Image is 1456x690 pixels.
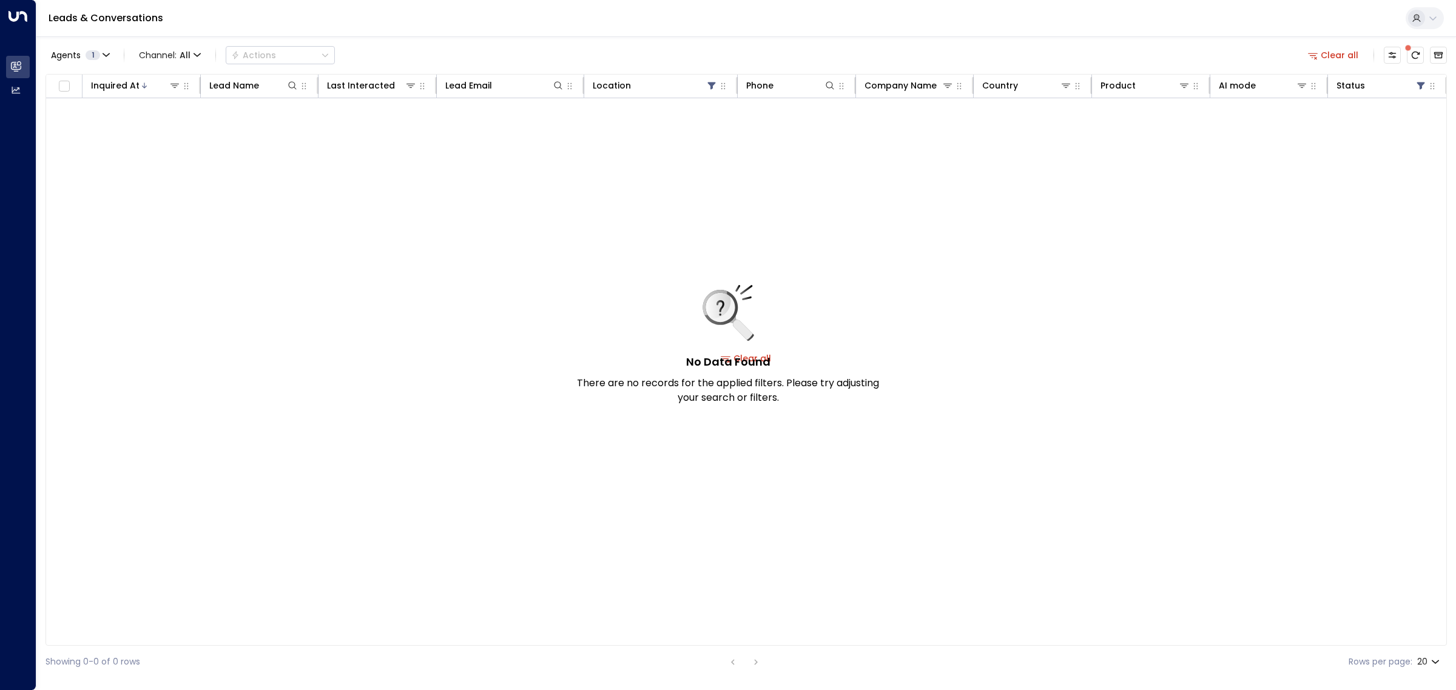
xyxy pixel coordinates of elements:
div: Phone [746,78,836,93]
button: Archived Leads [1430,47,1447,64]
button: Channel:All [134,47,206,64]
span: Agents [51,51,81,59]
span: All [180,50,190,60]
div: Company Name [864,78,937,93]
button: Customize [1384,47,1401,64]
div: Phone [746,78,773,93]
nav: pagination navigation [725,654,764,669]
div: Company Name [864,78,954,93]
div: Country [982,78,1018,93]
div: Inquired At [91,78,181,93]
p: There are no records for the applied filters. Please try adjusting your search or filters. [576,376,880,405]
span: There are new threads available. Refresh the grid to view the latest updates. [1407,47,1424,64]
div: Inquired At [91,78,140,93]
div: Last Interacted [327,78,395,93]
label: Rows per page: [1349,655,1412,668]
div: Location [593,78,631,93]
div: Location [593,78,718,93]
span: Toggle select all [56,79,72,94]
a: Leads & Conversations [49,11,163,25]
div: Country [982,78,1072,93]
span: 1 [86,50,100,60]
div: AI mode [1219,78,1256,93]
div: Product [1100,78,1136,93]
div: Product [1100,78,1190,93]
div: Actions [231,50,276,61]
button: Actions [226,46,335,64]
div: Status [1336,78,1365,93]
div: Lead Name [209,78,299,93]
div: Lead Email [445,78,492,93]
div: Lead Email [445,78,564,93]
h5: No Data Found [686,353,770,370]
span: Channel: [134,47,206,64]
div: Showing 0-0 of 0 rows [45,655,140,668]
div: 20 [1417,653,1442,671]
div: AI mode [1219,78,1309,93]
div: Button group with a nested menu [226,46,335,64]
div: Lead Name [209,78,259,93]
div: Status [1336,78,1427,93]
div: Last Interacted [327,78,417,93]
button: Agents1 [45,47,114,64]
button: Clear all [1303,47,1364,64]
